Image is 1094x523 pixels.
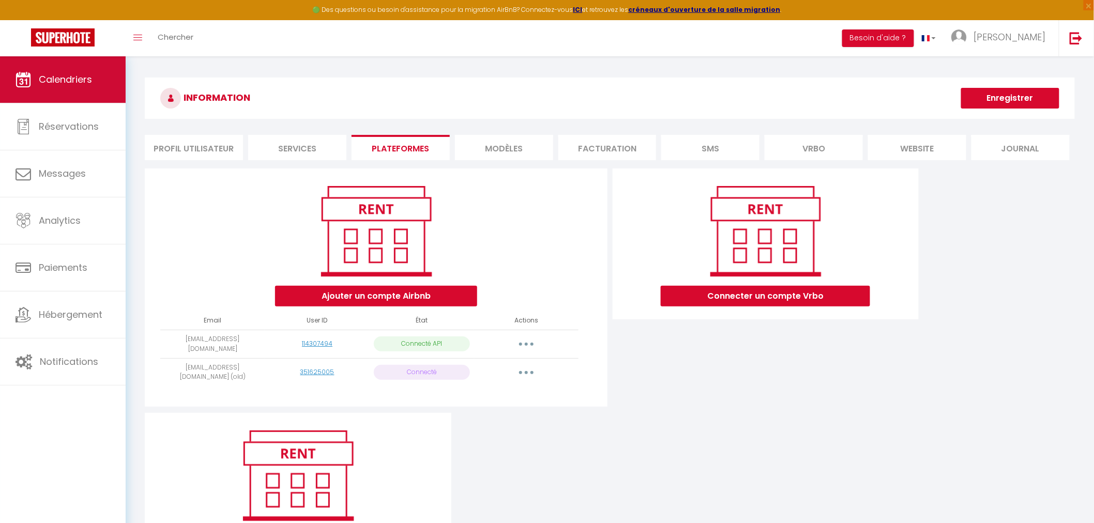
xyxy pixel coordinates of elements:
[374,336,470,351] p: Connecté API
[8,4,39,35] button: Ouvrir le widget de chat LiveChat
[145,78,1075,119] h3: INFORMATION
[842,29,914,47] button: Besoin d'aide ?
[265,312,369,330] th: User ID
[158,32,193,42] span: Chercher
[971,135,1070,160] li: Journal
[352,135,450,160] li: Plateformes
[39,120,99,133] span: Réservations
[275,286,477,306] button: Ajouter un compte Airbnb
[302,339,332,348] a: 114307494
[661,286,870,306] button: Connecter un compte Vrbo
[661,135,759,160] li: SMS
[868,135,966,160] li: website
[951,29,967,45] img: ...
[700,181,831,281] img: rent.png
[31,28,95,47] img: Super Booking
[160,358,265,387] td: [EMAIL_ADDRESS][DOMAIN_NAME] (old)
[39,261,87,274] span: Paiements
[39,214,81,227] span: Analytics
[629,5,781,14] a: créneaux d'ouverture de la salle migration
[40,355,98,368] span: Notifications
[474,312,579,330] th: Actions
[39,167,86,180] span: Messages
[39,73,92,86] span: Calendriers
[160,330,265,358] td: [EMAIL_ADDRESS][DOMAIN_NAME]
[765,135,863,160] li: Vrbo
[310,181,442,281] img: rent.png
[974,30,1046,43] span: [PERSON_NAME]
[160,312,265,330] th: Email
[150,20,201,56] a: Chercher
[573,5,583,14] a: ICI
[1070,32,1083,44] img: logout
[455,135,553,160] li: MODÈLES
[944,20,1059,56] a: ... [PERSON_NAME]
[39,308,102,321] span: Hébergement
[145,135,243,160] li: Profil Utilisateur
[370,312,474,330] th: État
[558,135,657,160] li: Facturation
[961,88,1059,109] button: Enregistrer
[300,367,335,376] a: 351625005
[374,365,470,380] p: Connecté
[248,135,346,160] li: Services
